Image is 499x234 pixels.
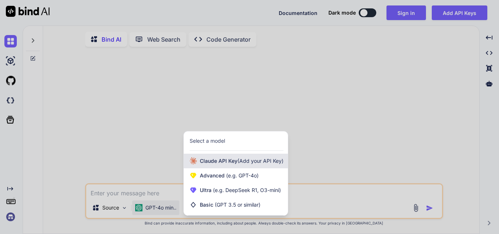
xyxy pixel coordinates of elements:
span: Ultra [200,187,281,194]
span: Claude API Key [200,157,283,165]
span: (e.g. DeepSeek R1, O3-mini) [212,187,281,193]
span: Basic [200,201,260,208]
span: (GPT 3.5 or similar) [215,202,260,208]
span: Advanced [200,172,259,179]
span: (e.g. GPT-4o) [225,172,259,179]
span: (Add your API Key) [237,158,283,164]
div: Select a model [190,137,225,145]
